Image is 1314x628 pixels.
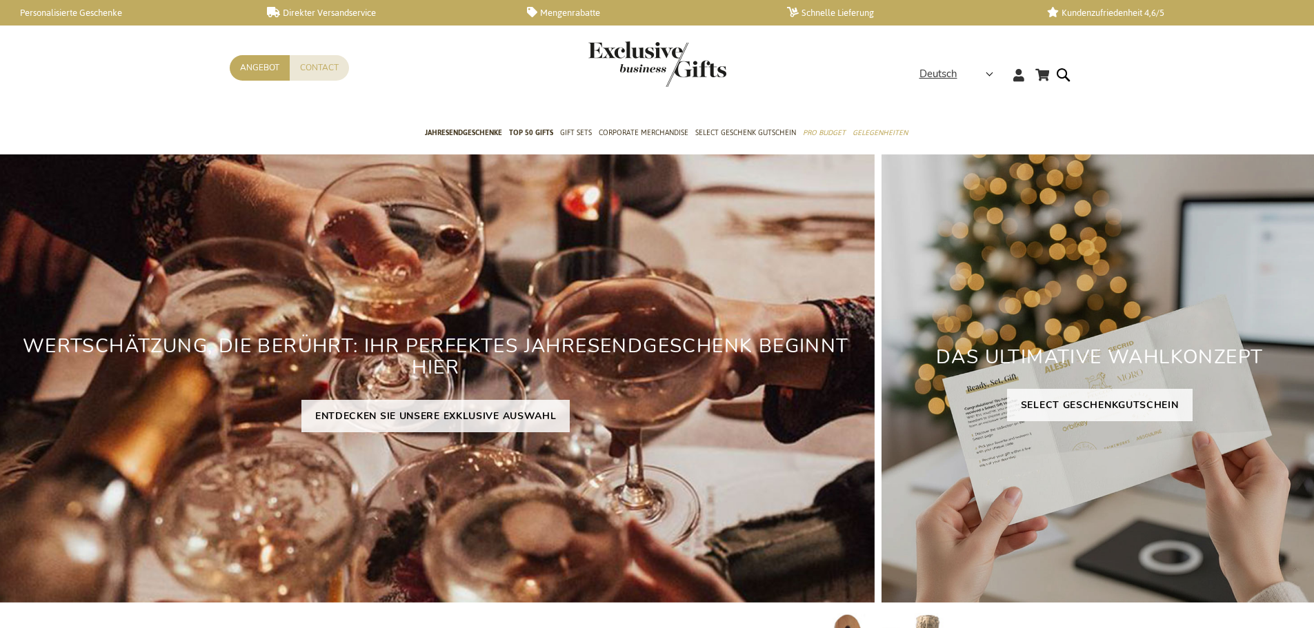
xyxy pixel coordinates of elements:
img: Exclusive Business gifts logo [588,41,726,87]
a: Direkter Versandservice [267,7,505,19]
span: Pro Budget [803,125,846,140]
span: Gelegenheiten [853,125,908,140]
span: Corporate Merchandise [599,125,688,140]
a: Mengenrabatte [527,7,765,19]
span: TOP 50 Gifts [509,125,553,140]
span: Deutsch [919,66,957,82]
a: Angebot [230,55,290,81]
span: Select Geschenk Gutschein [695,125,796,140]
a: ENTDECKEN SIE UNSERE EXKLUSIVE AUSWAHL [301,400,570,432]
a: Personalisierte Geschenke [7,7,245,19]
a: store logo [588,41,657,87]
span: Jahresendgeschenke [425,125,502,140]
a: Contact [290,55,349,81]
a: Kundenzufriedenheit 4,6/5 [1047,7,1285,19]
span: Gift Sets [560,125,592,140]
div: Deutsch [919,66,1002,82]
a: SELECT GESCHENKGUTSCHEIN [1007,389,1193,421]
a: Schnelle Lieferung [787,7,1025,19]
